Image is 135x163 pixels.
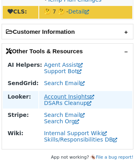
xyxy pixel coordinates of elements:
[44,80,84,86] a: Search Email
[44,93,94,100] a: Account Insights
[44,68,81,74] a: Support Bot
[44,62,83,68] a: Agent Assist
[8,93,31,100] strong: Looker:
[44,130,107,136] a: Internal Support Wiki
[8,62,42,68] strong: AI Helpers:
[44,136,117,143] a: Skills/Responsibilities DB
[39,6,132,19] td: 🤔 7 🤔 -
[2,44,133,58] h2: Other Tools & Resources
[8,112,29,118] strong: Stripe:
[44,100,91,106] a: DSARs Cleanup
[68,8,89,15] a: Detail
[2,24,133,39] h2: Customer Information
[8,130,23,136] strong: Wiki:
[44,112,84,118] a: Search Email
[44,118,79,124] a: Search Org
[2,153,133,161] footer: App not working? 🪳
[96,155,133,160] a: File a bug report!
[8,8,27,15] strong: CLS:
[8,80,38,86] strong: SendGrid:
